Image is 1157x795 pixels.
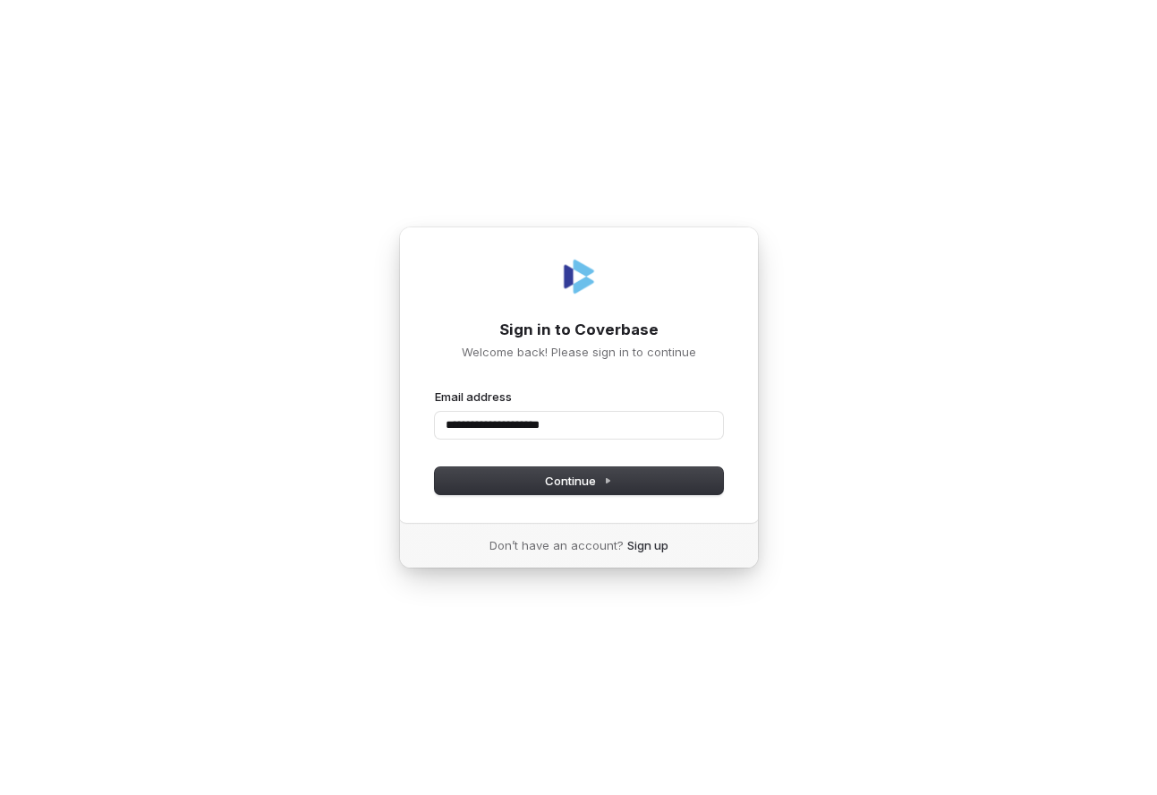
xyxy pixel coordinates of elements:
[435,389,512,405] label: Email address
[435,467,723,494] button: Continue
[435,320,723,341] h1: Sign in to Coverbase
[435,344,723,360] p: Welcome back! Please sign in to continue
[627,537,668,553] a: Sign up
[489,537,624,553] span: Don’t have an account?
[557,255,600,298] img: Coverbase
[545,473,612,489] span: Continue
